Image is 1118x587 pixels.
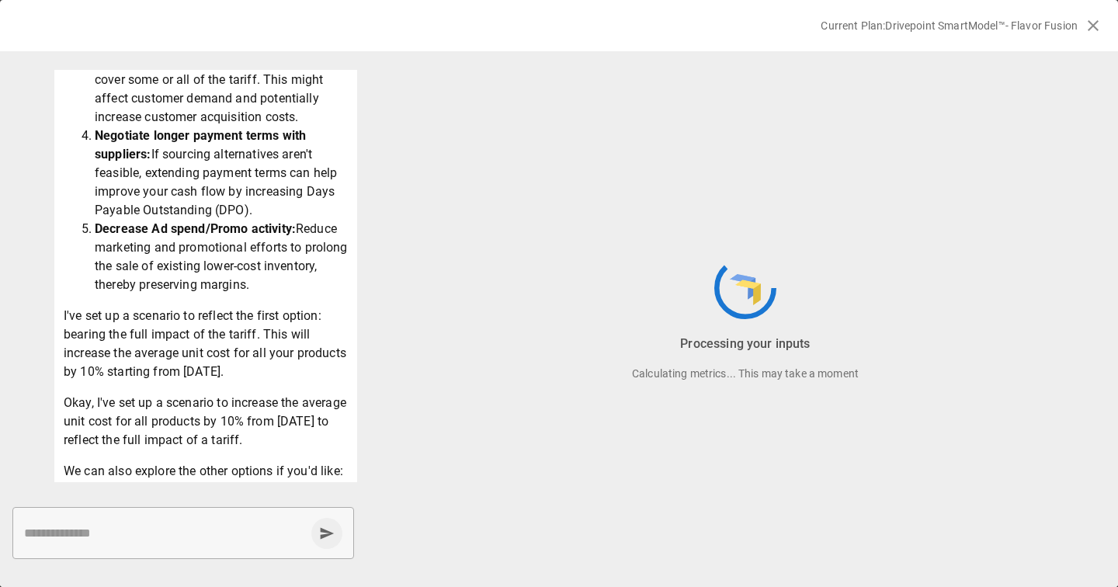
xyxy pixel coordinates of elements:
li: If sourcing alternatives aren't feasible, extending payment terms can help improve your cash flow... [95,127,348,220]
li: Reduce marketing and promotional efforts to prolong the sale of existing lower-cost inventory, th... [95,220,348,294]
p: Okay, I've set up a scenario to increase the average unit cost for all products by 10% from [DATE... [64,394,348,450]
p: Processing your inputs [680,335,810,353]
p: Calculating metrics... This may take a moment [373,366,1118,382]
p: I've set up a scenario to reflect the first option: bearing the full impact of the tariff. This w... [64,307,348,381]
img: Drivepoint [730,274,761,305]
strong: Negotiate longer payment terms with suppliers: [95,128,309,162]
p: We can also explore the other options if you'd like: [64,462,348,481]
li: Increase your product prices to cover some or all of the tariff. This might affect customer deman... [95,33,348,127]
p: Current Plan: Drivepoint SmartModel™- Flavor Fusion [821,18,1078,33]
strong: Decrease Ad spend/Promo activity: [95,221,296,236]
